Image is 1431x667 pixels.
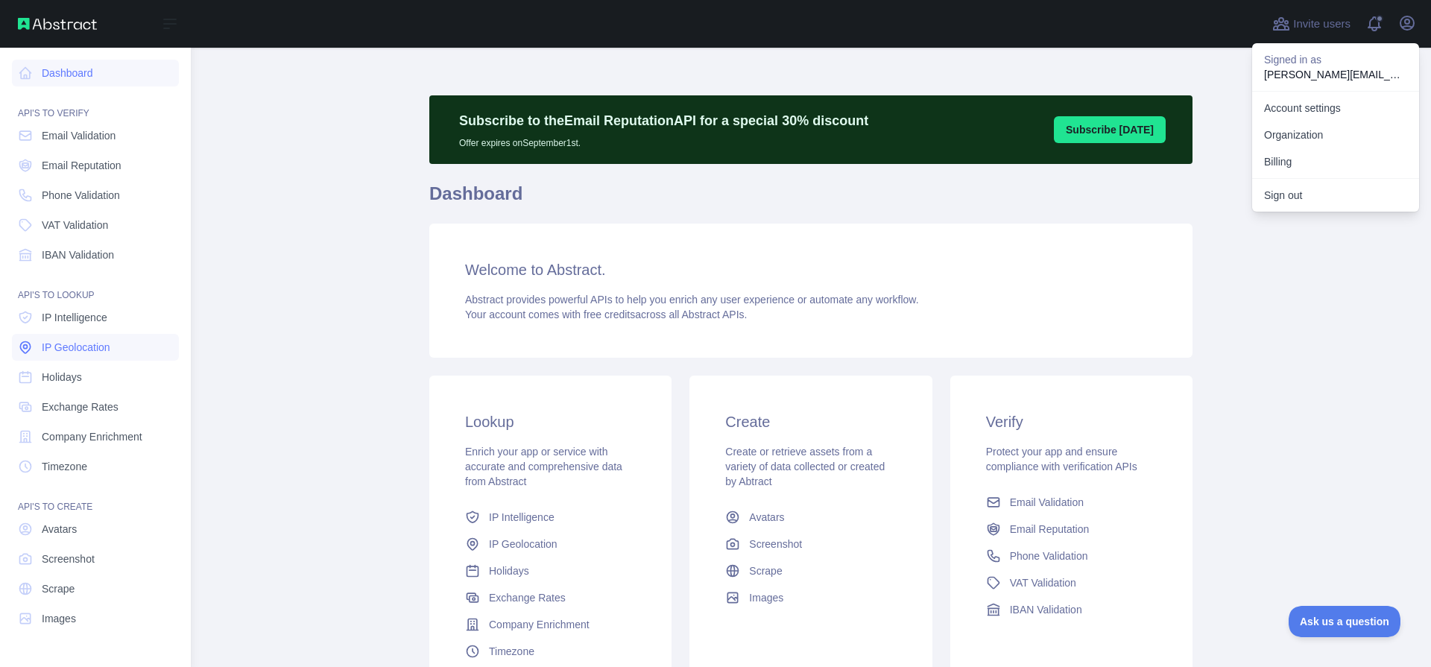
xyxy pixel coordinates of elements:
[459,557,642,584] a: Holidays
[42,429,142,444] span: Company Enrichment
[12,182,179,209] a: Phone Validation
[980,596,1163,623] a: IBAN Validation
[12,453,179,480] a: Timezone
[980,516,1163,543] a: Email Reputation
[1010,549,1088,563] span: Phone Validation
[489,590,566,605] span: Exchange Rates
[459,110,868,131] p: Subscribe to the Email Reputation API for a special 30 % discount
[1264,52,1407,67] p: Signed in as
[12,605,179,632] a: Images
[12,212,179,238] a: VAT Validation
[719,504,902,531] a: Avatars
[459,504,642,531] a: IP Intelligence
[459,131,868,149] p: Offer expires on September 1st.
[1010,495,1084,510] span: Email Validation
[1010,602,1082,617] span: IBAN Validation
[465,446,622,487] span: Enrich your app or service with accurate and comprehensive data from Abstract
[980,489,1163,516] a: Email Validation
[719,531,902,557] a: Screenshot
[42,188,120,203] span: Phone Validation
[459,584,642,611] a: Exchange Rates
[749,590,783,605] span: Images
[12,152,179,179] a: Email Reputation
[42,611,76,626] span: Images
[42,158,121,173] span: Email Reputation
[12,575,179,602] a: Scrape
[12,364,179,391] a: Holidays
[719,557,902,584] a: Scrape
[429,182,1192,218] h1: Dashboard
[725,446,885,487] span: Create or retrieve assets from a variety of data collected or created by Abtract
[42,128,116,143] span: Email Validation
[1010,575,1076,590] span: VAT Validation
[12,546,179,572] a: Screenshot
[42,551,95,566] span: Screenshot
[42,370,82,385] span: Holidays
[12,483,179,513] div: API'S TO CREATE
[489,537,557,551] span: IP Geolocation
[465,294,919,306] span: Abstract provides powerful APIs to help you enrich any user experience or automate any workflow.
[12,122,179,149] a: Email Validation
[459,638,642,665] a: Timezone
[749,537,802,551] span: Screenshot
[980,569,1163,596] a: VAT Validation
[12,271,179,301] div: API'S TO LOOKUP
[1010,522,1090,537] span: Email Reputation
[725,411,896,432] h3: Create
[12,304,179,331] a: IP Intelligence
[42,340,110,355] span: IP Geolocation
[42,459,87,474] span: Timezone
[1269,12,1353,36] button: Invite users
[489,563,529,578] span: Holidays
[1252,121,1419,148] a: Organization
[12,334,179,361] a: IP Geolocation
[489,617,590,632] span: Company Enrichment
[986,411,1157,432] h3: Verify
[12,241,179,268] a: IBAN Validation
[459,531,642,557] a: IP Geolocation
[465,411,636,432] h3: Lookup
[1293,16,1351,33] span: Invite users
[42,310,107,325] span: IP Intelligence
[584,309,635,320] span: free credits
[986,446,1137,472] span: Protect your app and ensure compliance with verification APIs
[719,584,902,611] a: Images
[980,543,1163,569] a: Phone Validation
[465,259,1157,280] h3: Welcome to Abstract.
[12,89,179,119] div: API'S TO VERIFY
[465,309,747,320] span: Your account comes with across all Abstract APIs.
[42,581,75,596] span: Scrape
[1264,67,1407,82] p: [PERSON_NAME][EMAIL_ADDRESS][PERSON_NAME][DOMAIN_NAME]
[1252,95,1419,121] a: Account settings
[12,60,179,86] a: Dashboard
[749,510,784,525] span: Avatars
[42,218,108,233] span: VAT Validation
[12,423,179,450] a: Company Enrichment
[42,399,119,414] span: Exchange Rates
[749,563,782,578] span: Scrape
[1252,182,1419,209] button: Sign out
[1289,606,1401,637] iframe: Toggle Customer Support
[12,393,179,420] a: Exchange Rates
[1054,116,1166,143] button: Subscribe [DATE]
[42,247,114,262] span: IBAN Validation
[12,516,179,543] a: Avatars
[18,18,97,30] img: Abstract API
[489,644,534,659] span: Timezone
[489,510,555,525] span: IP Intelligence
[459,611,642,638] a: Company Enrichment
[1252,148,1419,175] button: Billing
[42,522,77,537] span: Avatars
